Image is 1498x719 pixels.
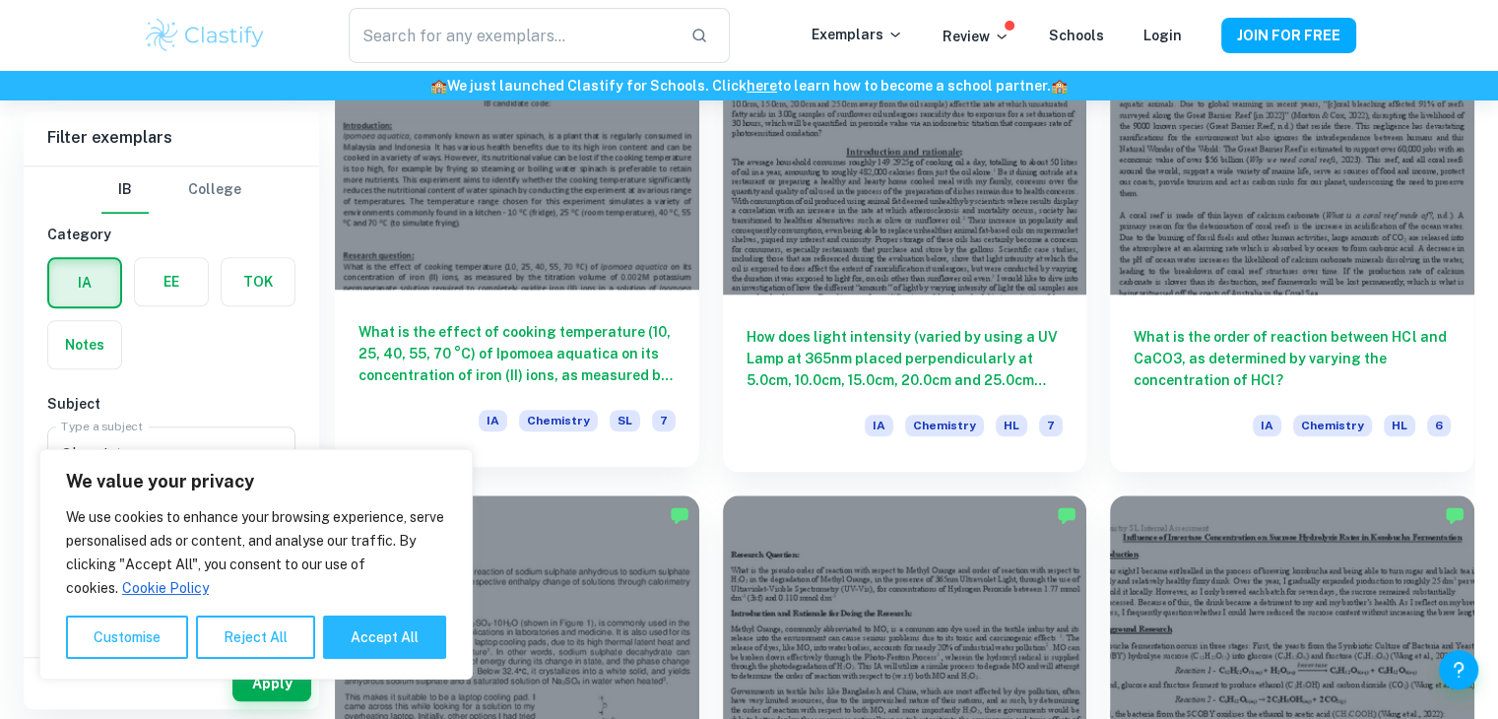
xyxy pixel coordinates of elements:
[24,110,319,165] h6: Filter exemplars
[479,410,507,431] span: IA
[747,78,777,94] a: here
[996,415,1027,436] span: HL
[1384,415,1415,436] span: HL
[1427,415,1451,436] span: 6
[66,505,446,600] p: We use cookies to enhance your browsing experience, serve personalised ads or content, and analys...
[335,22,699,472] a: What is the effect of cooking temperature (10, 25, 40, 55, 70 °C) of Ipomoea aquatica on its conc...
[723,22,1087,472] a: How does light intensity (varied by using a UV Lamp at 365nm placed perpendicularly at 5.0cm, 10....
[358,321,676,386] h6: What is the effect of cooking temperature (10, 25, 40, 55, 70 °C) of Ipomoea aquatica on its conc...
[66,470,446,493] p: We value your privacy
[1110,22,1474,472] a: What is the order of reaction between HCl and CaCO3, as determined by varying the concentration o...
[261,440,289,468] button: Open
[610,410,640,431] span: SL
[905,415,984,436] span: Chemistry
[188,166,241,214] button: College
[49,259,120,306] button: IA
[1143,28,1182,43] a: Login
[1039,415,1063,436] span: 7
[670,505,689,525] img: Marked
[1253,415,1281,436] span: IA
[61,418,143,434] label: Type a subject
[1057,505,1076,525] img: Marked
[101,166,241,214] div: Filter type choice
[47,393,295,415] h6: Subject
[430,78,447,94] span: 🏫
[222,258,294,305] button: TOK
[1293,415,1372,436] span: Chemistry
[135,258,208,305] button: EE
[652,410,676,431] span: 7
[48,321,121,368] button: Notes
[66,616,188,659] button: Customise
[1221,18,1356,53] button: JOIN FOR FREE
[39,449,473,680] div: We value your privacy
[47,224,295,245] h6: Category
[323,616,446,659] button: Accept All
[865,415,893,436] span: IA
[812,24,903,45] p: Exemplars
[196,616,315,659] button: Reject All
[1134,326,1451,391] h6: What is the order of reaction between HCl and CaCO3, as determined by varying the concentration o...
[232,666,311,701] button: Apply
[519,410,598,431] span: Chemistry
[1051,78,1068,94] span: 🏫
[101,166,149,214] button: IB
[943,26,1010,47] p: Review
[349,8,674,63] input: Search for any exemplars...
[121,579,210,597] a: Cookie Policy
[1049,28,1104,43] a: Schools
[143,16,268,55] img: Clastify logo
[1445,505,1465,525] img: Marked
[747,326,1064,391] h6: How does light intensity (varied by using a UV Lamp at 365nm placed perpendicularly at 5.0cm, 10....
[1439,650,1478,689] button: Help and Feedback
[4,75,1494,97] h6: We just launched Clastify for Schools. Click to learn how to become a school partner.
